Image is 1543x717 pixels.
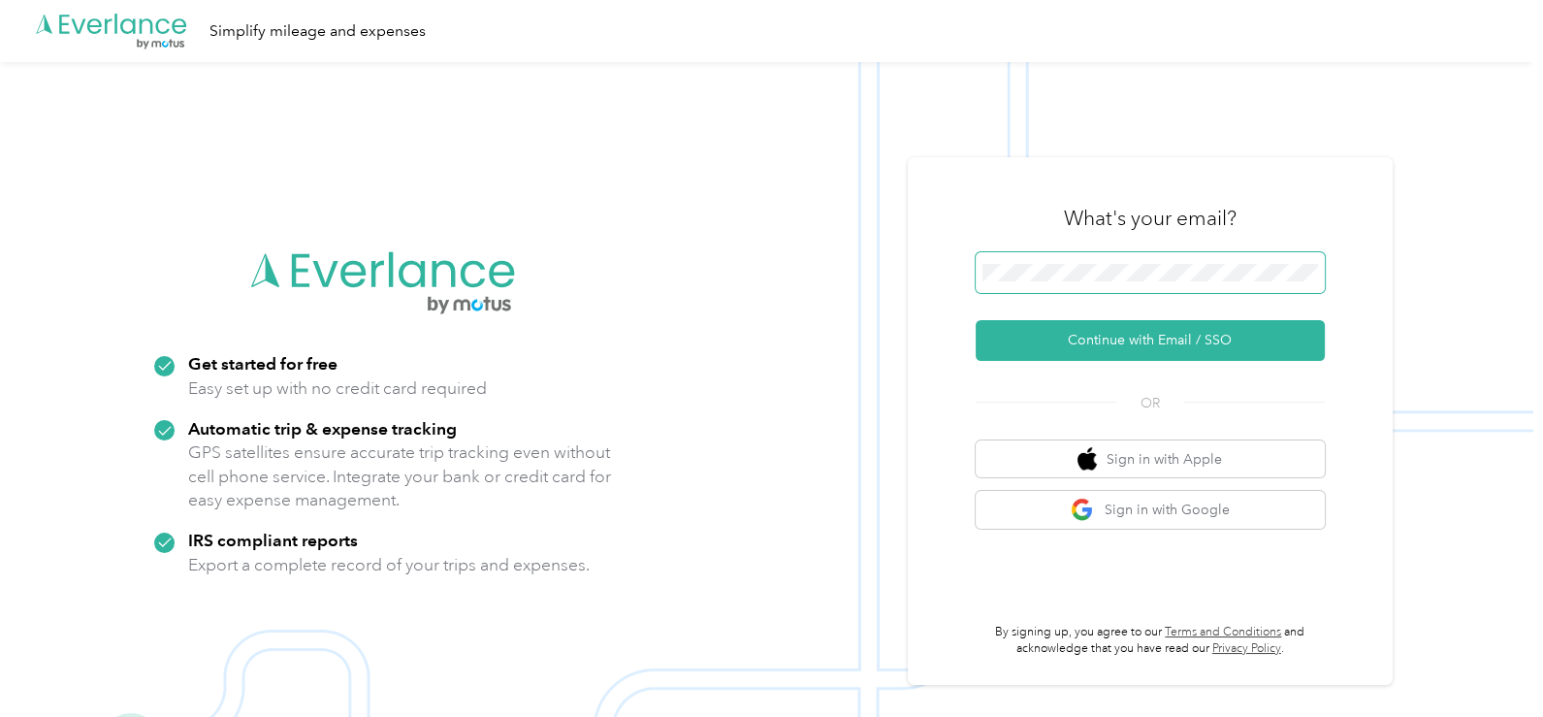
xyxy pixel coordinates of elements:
[1212,641,1281,656] a: Privacy Policy
[188,530,358,550] strong: IRS compliant reports
[188,418,457,439] strong: Automatic trip & expense tracking
[976,624,1325,658] p: By signing up, you agree to our and acknowledge that you have read our .
[188,440,612,512] p: GPS satellites ensure accurate trip tracking even without cell phone service. Integrate your bank...
[976,491,1325,529] button: google logoSign in with Google
[1116,393,1184,413] span: OR
[1077,447,1097,472] img: apple logo
[209,19,426,44] div: Simplify mileage and expenses
[188,553,590,577] p: Export a complete record of your trips and expenses.
[1071,498,1095,522] img: google logo
[976,320,1325,361] button: Continue with Email / SSO
[976,440,1325,478] button: apple logoSign in with Apple
[188,353,338,374] strong: Get started for free
[1165,625,1281,639] a: Terms and Conditions
[188,376,487,401] p: Easy set up with no credit card required
[1064,205,1237,232] h3: What's your email?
